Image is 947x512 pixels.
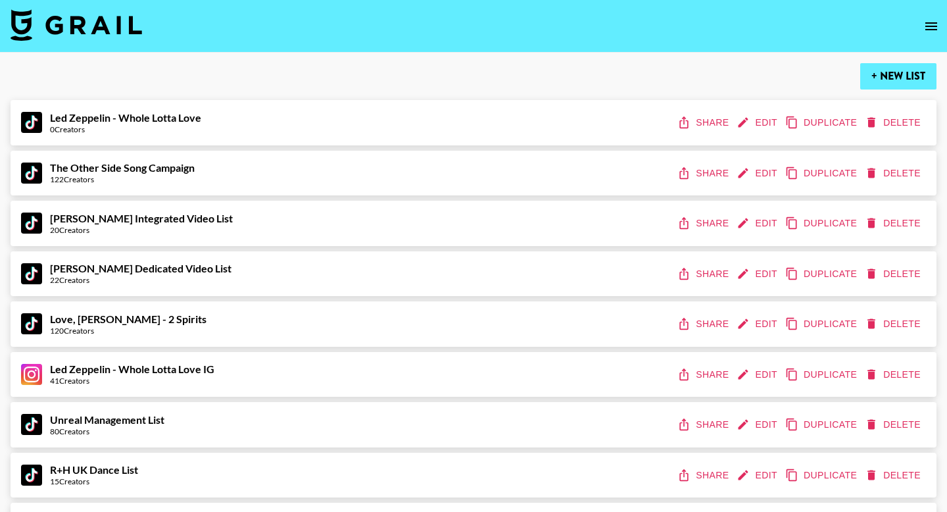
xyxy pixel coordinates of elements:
strong: Unreal Management List [50,413,164,426]
img: TikTok [21,313,42,334]
div: 41 Creators [50,376,214,386]
button: share [675,363,734,387]
img: TikTok [21,163,42,184]
button: open drawer [918,13,944,39]
div: 22 Creators [50,275,231,285]
div: 0 Creators [50,124,201,134]
img: TikTok [21,465,42,486]
button: duplicate [783,211,862,236]
div: 15 Creators [50,476,138,486]
button: duplicate [783,463,862,488]
button: share [675,111,734,135]
button: duplicate [783,413,862,437]
img: Grail Talent [11,9,142,41]
button: share [675,312,734,336]
div: 120 Creators [50,326,206,336]
button: delete [862,211,926,236]
button: edit [734,262,783,286]
button: edit [734,363,783,387]
strong: The Other Side Song Campaign [50,161,195,174]
button: duplicate [783,161,862,186]
strong: Love, [PERSON_NAME] - 2 Spirits [50,313,206,325]
button: delete [862,161,926,186]
button: edit [734,211,783,236]
button: duplicate [783,312,862,336]
button: share [675,463,734,488]
button: delete [862,111,926,135]
button: share [675,211,734,236]
button: duplicate [783,262,862,286]
button: edit [734,111,783,135]
button: duplicate [783,111,862,135]
button: duplicate [783,363,862,387]
div: 20 Creators [50,225,233,235]
strong: Led Zeppelin - Whole Lotta Love IG [50,363,214,375]
button: edit [734,312,783,336]
img: TikTok [21,263,42,284]
strong: [PERSON_NAME] Dedicated Video List [50,262,231,274]
div: 80 Creators [50,426,164,436]
strong: Led Zeppelin - Whole Lotta Love [50,111,201,124]
button: edit [734,463,783,488]
button: share [675,413,734,437]
button: delete [862,363,926,387]
button: delete [862,312,926,336]
button: delete [862,463,926,488]
div: 122 Creators [50,174,195,184]
button: delete [862,413,926,437]
strong: [PERSON_NAME] Integrated Video List [50,212,233,224]
button: edit [734,413,783,437]
img: Instagram [21,364,42,385]
button: share [675,161,734,186]
img: TikTok [21,414,42,435]
button: edit [734,161,783,186]
img: TikTok [21,112,42,133]
strong: R+H UK Dance List [50,463,138,476]
button: share [675,262,734,286]
button: delete [862,262,926,286]
img: TikTok [21,213,42,234]
button: + New List [860,63,936,90]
